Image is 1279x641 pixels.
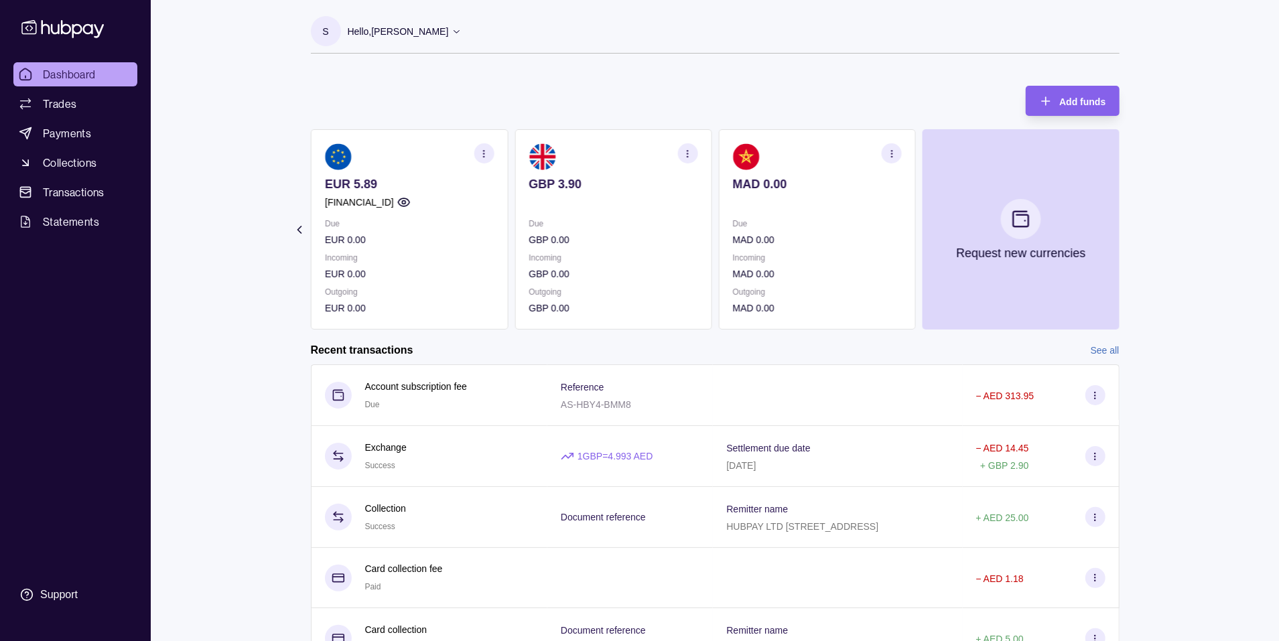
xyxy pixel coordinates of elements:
a: Trades [13,92,137,116]
a: Payments [13,121,137,145]
button: Add funds [1026,86,1119,116]
div: Support [40,587,78,602]
p: Reference [561,382,604,393]
p: + AED 25.00 [976,512,1029,523]
p: Account subscription fee [365,379,468,394]
p: Outgoing [529,285,697,299]
span: Payments [43,125,91,141]
span: Dashboard [43,66,96,82]
p: MAD 0.00 [732,232,901,247]
p: Settlement due date [726,443,810,453]
p: HUBPAY LTD [STREET_ADDRESS] [726,521,878,532]
p: Incoming [732,251,901,265]
p: MAD 0.00 [732,301,901,315]
button: Request new currencies [922,129,1119,330]
span: Due [365,400,380,409]
a: Transactions [13,180,137,204]
span: Collections [43,155,96,171]
p: Request new currencies [956,246,1085,261]
p: − AED 14.45 [976,443,1029,453]
a: See all [1091,343,1120,358]
span: Success [365,522,395,531]
h2: Recent transactions [311,343,413,358]
p: Exchange [365,440,407,455]
a: Dashboard [13,62,137,86]
p: EUR 5.89 [325,177,494,192]
p: [DATE] [726,460,756,471]
p: Card collection [365,622,427,637]
p: + GBP 2.90 [980,460,1029,471]
a: Statements [13,210,137,234]
p: Card collection fee [365,561,443,576]
img: ma [732,143,759,170]
p: GBP 0.00 [529,301,697,315]
p: [FINANCIAL_ID] [325,195,394,210]
p: Incoming [325,251,494,265]
p: GBP 0.00 [529,267,697,281]
p: MAD 0.00 [732,177,901,192]
p: Outgoing [732,285,901,299]
p: EUR 0.00 [325,267,494,281]
p: − AED 1.18 [976,573,1024,584]
span: Add funds [1059,96,1105,107]
p: S [322,24,328,39]
p: Document reference [561,625,646,636]
a: Collections [13,151,137,175]
p: Incoming [529,251,697,265]
img: gb [529,143,555,170]
p: Remitter name [726,504,788,514]
p: EUR 0.00 [325,301,494,315]
a: Support [13,581,137,609]
p: Due [732,216,901,231]
span: Trades [43,96,76,112]
p: EUR 0.00 [325,232,494,247]
p: Remitter name [726,625,788,636]
p: 1 GBP = 4.993 AED [578,449,653,464]
p: Due [325,216,494,231]
span: Success [365,461,395,470]
p: − AED 313.95 [976,390,1034,401]
p: Document reference [561,512,646,522]
span: Transactions [43,184,105,200]
span: Statements [43,214,99,230]
p: Hello, [PERSON_NAME] [348,24,449,39]
p: GBP 0.00 [529,232,697,247]
p: MAD 0.00 [732,267,901,281]
p: Due [529,216,697,231]
p: GBP 3.90 [529,177,697,192]
p: Outgoing [325,285,494,299]
p: AS-HBY4-BMM8 [561,399,631,410]
img: eu [325,143,352,170]
span: Paid [365,582,381,591]
p: Collection [365,501,406,516]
